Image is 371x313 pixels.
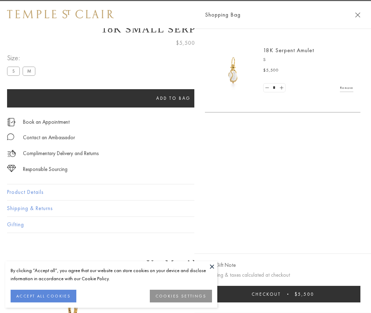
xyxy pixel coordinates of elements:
span: $5,500 [295,291,314,297]
h1: 18K Small Serpent Amulet [7,23,364,35]
button: Add to bag [7,89,340,108]
p: Shipping & taxes calculated at checkout [205,271,360,280]
button: Product Details [7,184,364,200]
label: S [7,67,20,75]
a: Book an Appointment [23,118,70,126]
button: Gifting [7,217,364,233]
button: ACCEPT ALL COOKIES [11,290,76,302]
button: Close Shopping Bag [355,12,360,18]
img: Temple St. Clair [7,10,114,18]
div: Contact an Ambassador [23,133,75,142]
span: Size: [7,52,38,64]
button: COOKIES SETTINGS [150,290,212,302]
button: Checkout $5,500 [205,286,360,302]
button: Shipping & Returns [7,201,364,216]
img: MessageIcon-01_2.svg [7,133,14,140]
a: Set quantity to 2 [278,84,285,92]
span: Shopping Bag [205,10,241,19]
span: $5,500 [176,38,195,48]
a: 18K Serpent Amulet [263,47,314,54]
img: P51836-E11SERPPV [212,49,254,92]
a: Remove [340,84,353,92]
label: M [23,67,35,75]
span: Checkout [252,291,281,297]
div: By clicking “Accept all”, you agree that our website can store cookies on your device and disclos... [11,266,212,283]
img: icon_sourcing.svg [7,165,16,172]
span: $5,500 [263,67,279,74]
p: S [263,56,353,63]
p: Complimentary Delivery and Returns [23,149,99,158]
img: icon_delivery.svg [7,149,16,158]
h3: You May Also Like [18,258,353,269]
div: Responsible Sourcing [23,165,67,174]
a: Set quantity to 0 [264,84,271,92]
button: Add Gift Note [205,261,236,270]
span: Add to bag [156,95,191,101]
img: icon_appointment.svg [7,118,16,126]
